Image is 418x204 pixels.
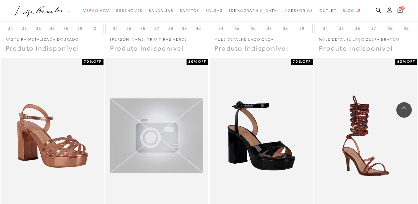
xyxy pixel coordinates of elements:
button: 39 [402,25,411,31]
strong: 70% [84,59,94,64]
button: 35 [125,25,133,31]
button: 37 [369,25,378,31]
button: 35 [233,25,241,31]
button: 36 [249,25,257,31]
span: Essenciais [116,8,142,13]
a: MULE DETALHE LAÇO ONÇA [210,33,313,42]
button: 34 [321,25,330,31]
button: 38 [166,25,175,31]
a: categoryNavScreenReaderText [319,5,337,16]
img: MULE DETALHE LAÇO COURO ROSÊ E PELO LEOPARDO [110,98,203,173]
a: categoryNavScreenReaderText [83,5,110,16]
strong: 70% [293,59,302,64]
button: 36 [353,25,362,31]
a: RASTEIRA METALIZADA DOURADO [1,33,104,42]
span: OFF [93,59,102,64]
span: Outlet [319,8,337,13]
a: categoryNavScreenReaderText [285,5,313,16]
button: 35 [337,25,346,31]
a: categoryNavScreenReaderText [205,5,223,16]
button: 36 [34,25,43,31]
span: Bolsas [205,8,223,13]
button: 34 [217,25,225,31]
span: Produto Indisponível [6,44,80,52]
a: categoryNavScreenReaderText [149,5,174,16]
span: 0 [400,6,405,11]
button: 37 [265,25,274,31]
button: 40 [90,25,98,31]
a: MULE DETALHE LAÇO ZEBRA BRANCO [314,33,417,42]
button: 37 [152,25,161,31]
span: Produto Indisponível [319,44,393,52]
button: 39 [76,25,84,31]
button: 34 [111,25,120,31]
button: 38 [62,25,70,31]
button: 39 [180,25,189,31]
button: 39 [297,25,306,31]
span: [DEMOGRAPHIC_DATA] [229,8,279,13]
span: OFF [407,59,415,64]
span: Sandálias [149,8,174,13]
a: categoryNavScreenReaderText [180,5,199,16]
span: OFF [302,59,311,64]
span: Sapatos [180,8,199,13]
span: BLOG LB [343,8,361,13]
span: Produto Indisponível [214,44,288,52]
a: [PERSON_NAME] trio tiras verde [105,33,208,42]
span: Produto Indisponível [110,44,184,52]
button: 34 [6,25,15,31]
button: 0 [396,7,404,15]
button: 40 [194,25,203,31]
a: categoryNavScreenReaderText [116,5,142,16]
strong: 83% [397,59,407,64]
span: OFF [198,59,206,64]
button: 37 [48,25,57,31]
span: Acessórios [285,8,313,13]
strong: 50% [188,59,198,64]
span: Verão Viva [83,8,110,13]
a: noSubCategoriesText [229,5,279,16]
button: 36 [139,25,147,31]
button: 35 [20,25,29,31]
a: BLOG LB [343,5,361,16]
button: 38 [281,25,290,31]
button: 38 [386,25,394,31]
